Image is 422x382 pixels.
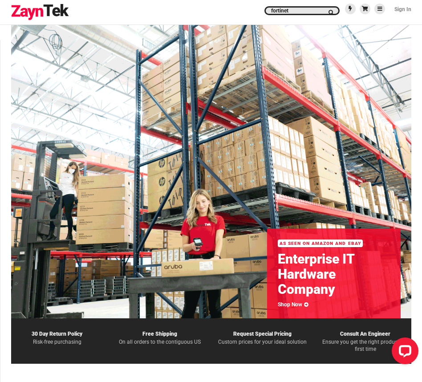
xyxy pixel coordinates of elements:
input: search products [264,6,340,15]
iframe: LiveChat chat widget [385,334,422,371]
img: logo [11,4,69,20]
p: Ensure you get the right product the first time [319,339,411,353]
p: Custom prices for your ideal solution [217,339,309,346]
p: On all orders to the contiguous US [114,339,206,346]
p: Free Shipping [114,329,206,339]
p: Request Special Pricing [217,329,309,339]
p: Risk-free purchasing [11,339,103,346]
p: Consult An Engineer [319,329,411,339]
p: 30 Day Return Policy [11,329,103,339]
